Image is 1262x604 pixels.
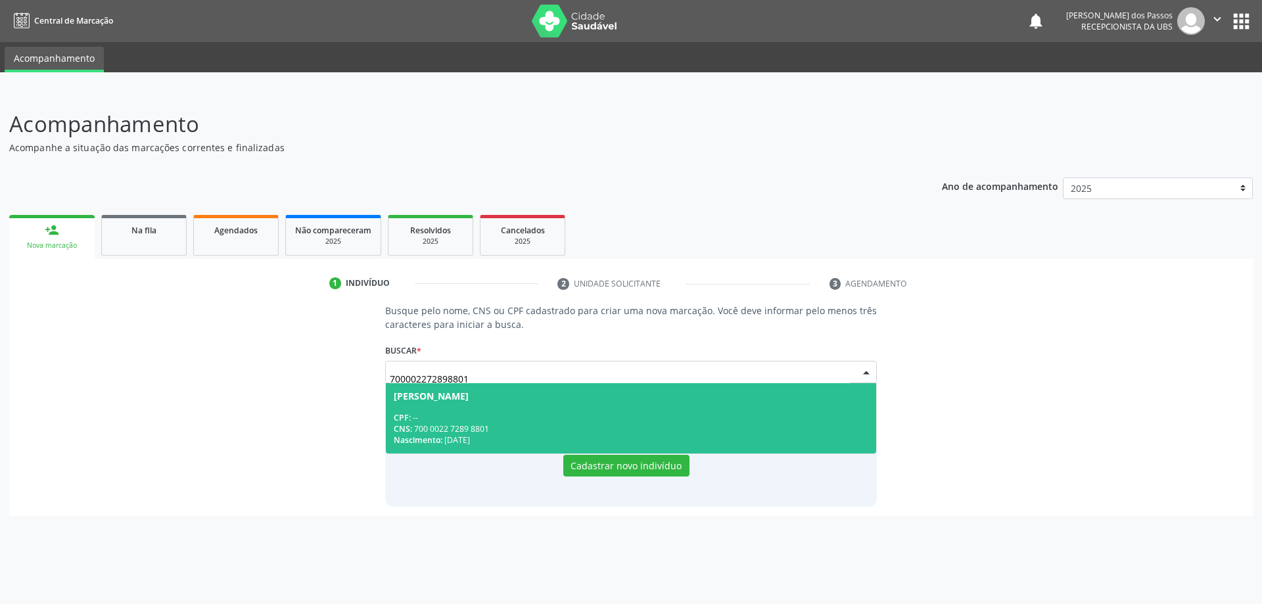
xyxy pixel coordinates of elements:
span: Resolvidos [410,225,451,236]
div: person_add [45,223,59,237]
input: Busque por nome, CNS ou CPF [390,365,851,392]
div: 700 0022 7289 8801 [394,423,869,434]
span: CNS: [394,423,412,434]
p: Acompanhamento [9,108,879,141]
p: Ano de acompanhamento [942,177,1058,194]
div: 2025 [490,237,555,246]
div: [DATE] [394,434,869,446]
span: Central de Marcação [34,15,113,26]
div: 2025 [295,237,371,246]
a: Central de Marcação [9,10,113,32]
label: Buscar [385,340,421,361]
p: Acompanhe a situação das marcações correntes e finalizadas [9,141,879,154]
div: -- [394,412,869,423]
span: Agendados [214,225,258,236]
span: Nascimento: [394,434,442,446]
span: CPF: [394,412,411,423]
p: Busque pelo nome, CNS ou CPF cadastrado para criar uma nova marcação. Você deve informar pelo men... [385,304,877,331]
div: [PERSON_NAME] [394,391,469,402]
div: Nova marcação [18,241,85,250]
button: Cadastrar novo indivíduo [563,455,689,477]
button:  [1205,7,1230,35]
div: Indivíduo [346,277,390,289]
button: apps [1230,10,1253,33]
span: Na fila [131,225,156,236]
span: Não compareceram [295,225,371,236]
img: img [1177,7,1205,35]
div: 2025 [398,237,463,246]
div: 1 [329,277,341,289]
span: Cancelados [501,225,545,236]
span: Recepcionista da UBS [1081,21,1173,32]
div: [PERSON_NAME] dos Passos [1066,10,1173,21]
button: notifications [1027,12,1045,30]
a: Acompanhamento [5,47,104,72]
i:  [1210,12,1225,26]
